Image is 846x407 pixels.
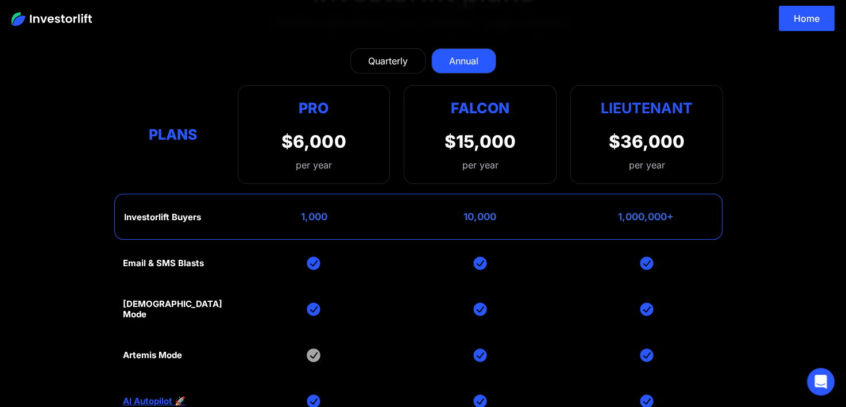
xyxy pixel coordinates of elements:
div: 10,000 [463,211,496,222]
a: Home [779,6,835,31]
strong: Lieutenant [601,99,693,117]
div: Annual [449,54,478,68]
div: $36,000 [609,131,685,152]
a: AI Autopilot 🚀 [123,396,186,406]
div: $15,000 [445,131,516,152]
div: Open Intercom Messenger [807,368,835,396]
div: Falcon [451,97,509,120]
div: 1,000 [301,211,327,222]
div: Pro [281,97,346,120]
div: [DEMOGRAPHIC_DATA] Mode [123,299,223,320]
div: 1,000,000+ [618,211,674,222]
div: per year [628,158,665,172]
div: $6,000 [281,131,346,152]
div: Plans [123,123,223,145]
div: Quarterly [368,54,408,68]
div: Artemis Mode [123,350,182,360]
div: Investorlift Buyers [124,212,201,222]
div: per year [281,158,346,172]
div: per year [462,158,499,172]
div: Email & SMS Blasts [123,258,204,268]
